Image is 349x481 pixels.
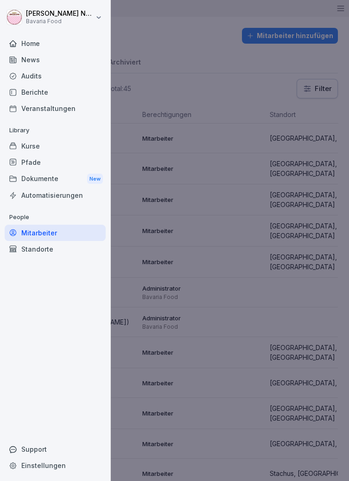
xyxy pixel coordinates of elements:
a: Home [5,35,106,52]
a: Veranstaltungen [5,100,106,117]
p: [PERSON_NAME] Neurohr [26,10,94,18]
a: News [5,52,106,68]
a: Automatisierungen [5,187,106,203]
div: Dokumente [5,170,106,188]
a: Pfade [5,154,106,170]
a: Mitarbeiter [5,225,106,241]
a: Berichte [5,84,106,100]
p: Bavaria Food [26,18,94,25]
a: Einstellungen [5,457,106,474]
a: Audits [5,68,106,84]
a: DokumenteNew [5,170,106,188]
a: Kurse [5,138,106,154]
p: People [5,210,106,225]
div: New [87,174,103,184]
p: Library [5,123,106,138]
div: Support [5,441,106,457]
a: Standorte [5,241,106,257]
